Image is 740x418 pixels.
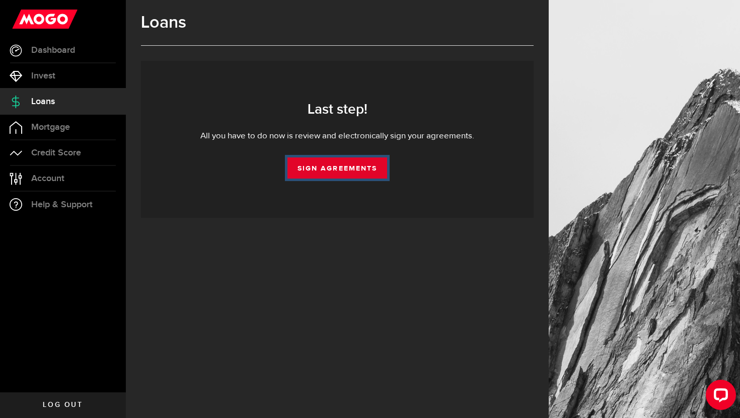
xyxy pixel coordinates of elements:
[31,97,55,106] span: Loans
[156,130,519,142] div: All you have to do now is review and electronically sign your agreements.
[287,157,387,179] a: Sign Agreements
[141,13,534,33] h1: Loans
[31,174,64,183] span: Account
[31,148,81,157] span: Credit Score
[31,200,93,209] span: Help & Support
[156,102,519,118] h3: Last step!
[698,376,740,418] iframe: LiveChat chat widget
[31,123,70,132] span: Mortgage
[31,46,75,55] span: Dashboard
[31,71,55,80] span: Invest
[43,401,83,408] span: Log out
